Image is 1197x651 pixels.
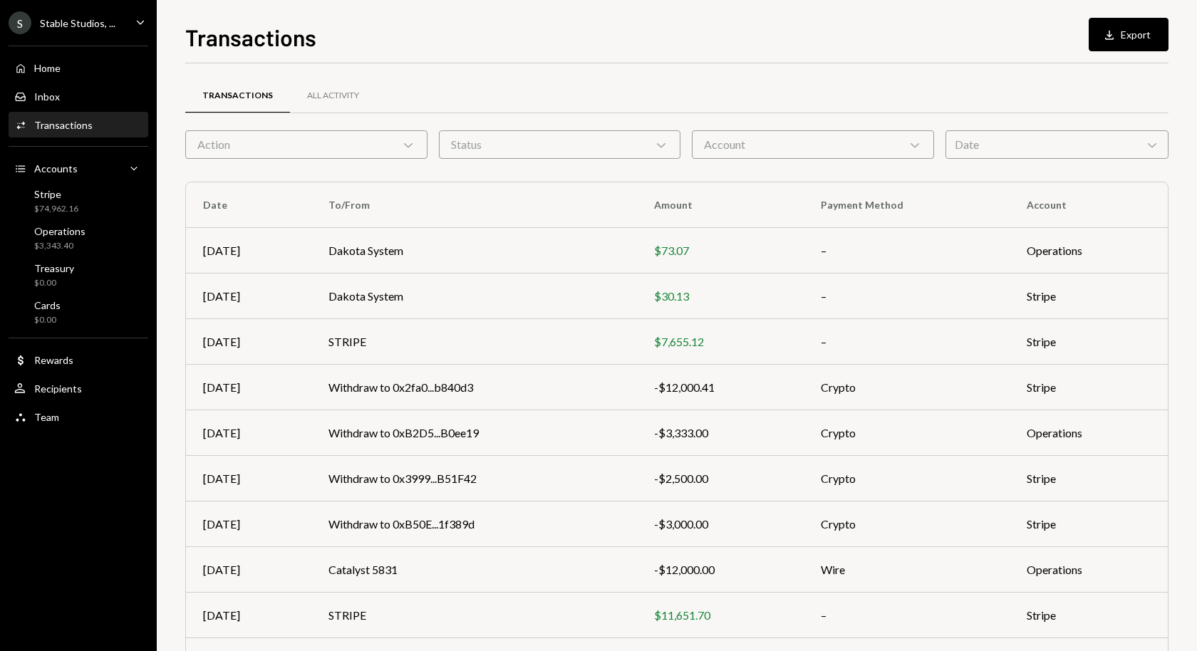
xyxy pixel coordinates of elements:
a: Accounts [9,155,148,181]
th: To/From [311,182,636,228]
div: Accounts [34,162,78,175]
div: [DATE] [203,470,294,487]
div: $7,655.12 [654,333,787,350]
div: Inbox [34,90,60,103]
div: Team [34,411,59,423]
td: Withdraw to 0xB50E...1f389d [311,501,636,547]
td: STRIPE [311,319,636,365]
div: [DATE] [203,607,294,624]
div: Account [692,130,934,159]
td: Operations [1010,410,1168,456]
div: -$12,000.00 [654,561,787,578]
div: -$3,333.00 [654,425,787,442]
td: Crypto [804,365,1010,410]
td: – [804,319,1010,365]
div: [DATE] [203,379,294,396]
div: [DATE] [203,516,294,533]
div: Treasury [34,262,74,274]
div: All Activity [307,90,359,102]
div: $3,343.40 [34,240,85,252]
td: Operations [1010,228,1168,274]
div: Recipients [34,382,82,395]
th: Date [186,182,311,228]
a: All Activity [290,78,376,114]
th: Payment Method [804,182,1010,228]
div: $74,962.16 [34,203,78,215]
td: Stripe [1010,365,1168,410]
div: Home [34,62,61,74]
td: Dakota System [311,228,636,274]
td: Crypto [804,501,1010,547]
td: Operations [1010,547,1168,593]
td: – [804,593,1010,638]
td: Crypto [804,410,1010,456]
div: Cards [34,299,61,311]
h1: Transactions [185,23,316,51]
div: Transactions [202,90,273,102]
td: STRIPE [311,593,636,638]
a: Operations$3,343.40 [9,221,148,255]
a: Cards$0.00 [9,295,148,329]
td: Stripe [1010,456,1168,501]
div: $0.00 [34,314,61,326]
div: -$3,000.00 [654,516,787,533]
a: Stripe$74,962.16 [9,184,148,218]
div: $30.13 [654,288,787,305]
td: Stripe [1010,274,1168,319]
div: [DATE] [203,561,294,578]
a: Transactions [9,112,148,137]
div: Transactions [34,119,93,131]
div: [DATE] [203,242,294,259]
td: Withdraw to 0x2fa0...b840d3 [311,365,636,410]
td: Stripe [1010,319,1168,365]
div: [DATE] [203,288,294,305]
th: Account [1010,182,1168,228]
td: Wire [804,547,1010,593]
div: Stable Studios, ... [40,17,115,29]
td: Catalyst 5831 [311,547,636,593]
div: Operations [34,225,85,237]
td: Stripe [1010,501,1168,547]
div: Stripe [34,188,78,200]
button: Export [1089,18,1168,51]
div: [DATE] [203,425,294,442]
td: – [804,274,1010,319]
div: S [9,11,31,34]
td: Stripe [1010,593,1168,638]
div: $11,651.70 [654,607,787,624]
a: Treasury$0.00 [9,258,148,292]
a: Team [9,404,148,429]
div: $0.00 [34,277,74,289]
a: Recipients [9,375,148,401]
div: Rewards [34,354,73,366]
th: Amount [637,182,804,228]
div: Status [439,130,681,159]
div: [DATE] [203,333,294,350]
td: – [804,228,1010,274]
a: Rewards [9,347,148,373]
td: Withdraw to 0xB2D5...B0ee19 [311,410,636,456]
div: Action [185,130,427,159]
div: $73.07 [654,242,787,259]
a: Home [9,55,148,80]
div: -$12,000.41 [654,379,787,396]
td: Crypto [804,456,1010,501]
a: Transactions [185,78,290,114]
div: Date [945,130,1168,159]
td: Dakota System [311,274,636,319]
td: Withdraw to 0x3999...B51F42 [311,456,636,501]
div: -$2,500.00 [654,470,787,487]
a: Inbox [9,83,148,109]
